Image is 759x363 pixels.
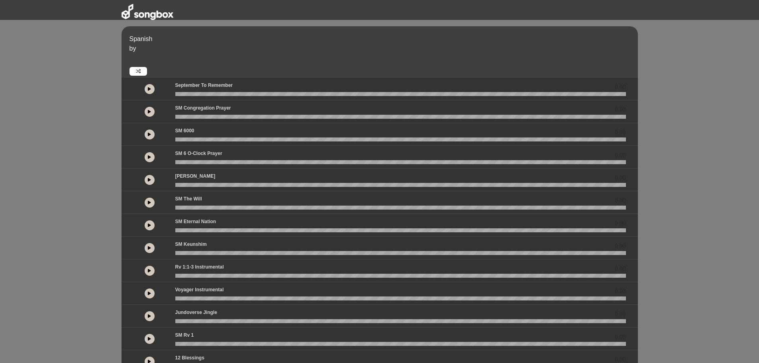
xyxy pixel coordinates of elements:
p: SM The Will [175,195,202,202]
p: September to Remember [175,82,233,89]
span: 0.00 [615,106,626,114]
span: 0.00 [615,151,626,159]
span: 0.00 [615,287,626,296]
p: SM 6000 [175,127,194,134]
span: 0.00 [615,310,626,318]
img: songbox-logo-white.png [122,4,173,20]
p: SM 6 o-clock prayer [175,150,222,157]
p: Rv 1:1-3 Instrumental [175,263,224,271]
span: 0.00 [615,219,626,228]
p: [PERSON_NAME] [175,173,216,180]
p: Spanish [129,34,636,44]
p: SM Keunshim [175,241,207,248]
span: 0.00 [615,265,626,273]
span: 0.00 [615,196,626,205]
span: 0.00 [615,333,626,341]
p: Voyager Instrumental [175,286,224,293]
span: 0.00 [615,174,626,182]
span: 0.00 [615,83,626,91]
p: SM Congregation Prayer [175,104,231,112]
p: Jundoverse Jingle [175,309,217,316]
span: by [129,45,136,52]
span: 0.00 [615,242,626,250]
p: SM Rv 1 [175,332,194,339]
p: 12 Blessings [175,354,204,361]
p: SM Eternal Nation [175,218,216,225]
span: 0.00 [615,128,626,137]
